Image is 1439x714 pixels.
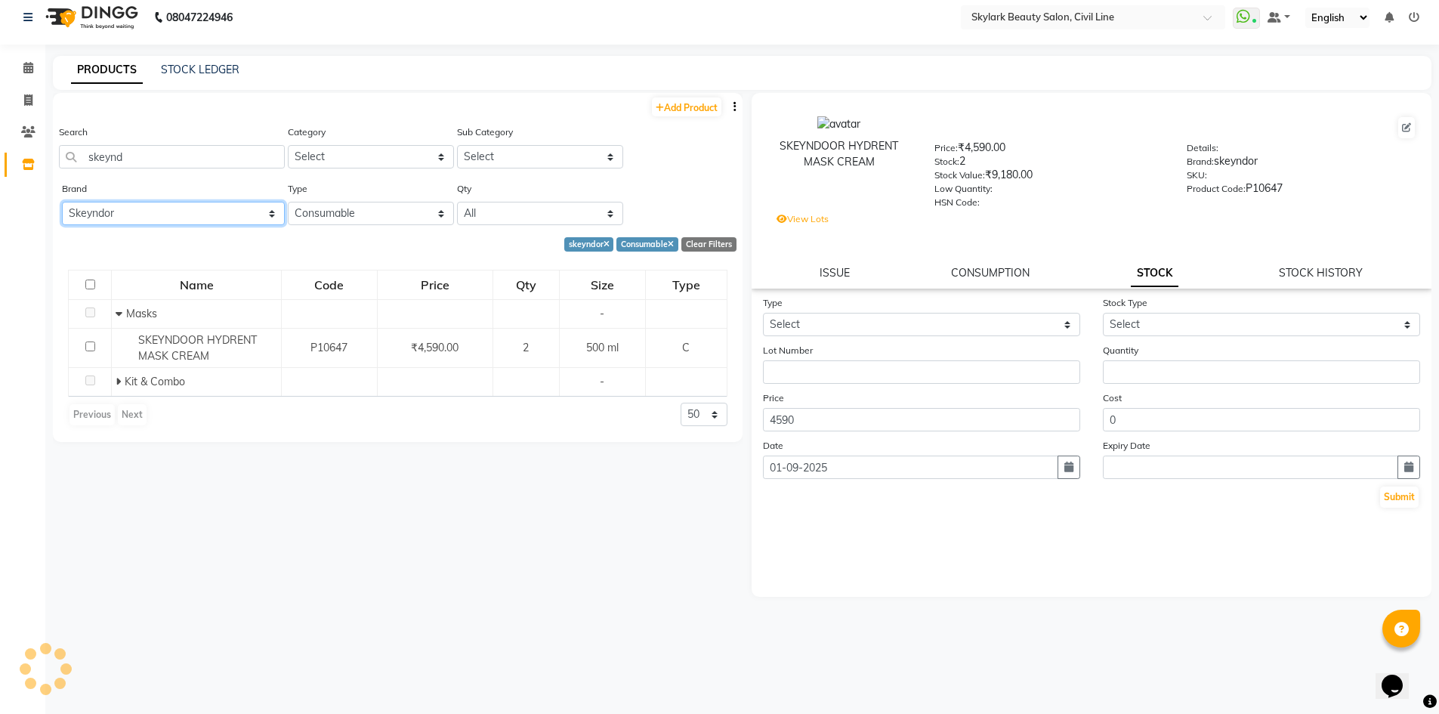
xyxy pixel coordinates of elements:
div: Size [560,271,645,298]
label: Details: [1187,141,1218,155]
a: ISSUE [820,266,850,280]
div: skeyndor [564,237,614,252]
label: Type [763,296,783,310]
a: Add Product [652,97,721,116]
a: STOCK HISTORY [1279,266,1363,280]
label: View Lots [777,212,829,226]
div: SKEYNDOOR HYDRENT MASK CREAM [767,138,912,170]
span: 500 ml [586,341,619,354]
div: 2 [934,153,1164,175]
span: Expand Row [116,375,125,388]
span: ₹4,590.00 [411,341,459,354]
label: Brand [62,182,87,196]
a: STOCK LEDGER [161,63,239,76]
label: Stock Value: [934,168,985,182]
label: Category [288,125,326,139]
button: Submit [1380,487,1419,508]
span: Kit & Combo [125,375,185,388]
label: Lot Number [763,344,813,357]
div: Qty [494,271,558,298]
label: Type [288,182,307,196]
div: Clear Filters [681,237,736,252]
label: Product Code: [1187,182,1246,196]
label: Brand: [1187,155,1214,168]
label: Stock Type [1103,296,1147,310]
div: Consumable [616,237,678,252]
a: STOCK [1131,260,1178,287]
span: - [600,375,604,388]
label: Price: [934,141,958,155]
label: Qty [457,182,471,196]
span: 2 [523,341,529,354]
div: skeyndor [1187,153,1416,175]
a: CONSUMPTION [951,266,1030,280]
img: avatar [817,116,860,132]
label: Stock: [934,155,959,168]
label: Cost [1103,391,1122,405]
span: Masks [126,307,157,320]
label: Low Quantity: [934,182,993,196]
label: Date [763,439,783,453]
span: - [600,307,604,320]
div: ₹4,590.00 [934,140,1164,161]
div: P10647 [1187,181,1416,202]
iframe: chat widget [1376,654,1424,699]
label: Price [763,391,784,405]
label: Sub Category [457,125,513,139]
label: HSN Code: [934,196,980,209]
span: P10647 [310,341,347,354]
div: Price [378,271,492,298]
a: PRODUCTS [71,57,143,84]
div: Name [113,271,280,298]
label: Quantity [1103,344,1138,357]
label: Search [59,125,88,139]
input: Search by product name or code [59,145,285,168]
div: Code [283,271,375,298]
div: ₹9,180.00 [934,167,1164,188]
div: Type [647,271,725,298]
label: SKU: [1187,168,1207,182]
span: C [682,341,690,354]
span: Collapse Row [116,307,126,320]
span: SKEYNDOOR HYDRENT MASK CREAM [138,333,257,363]
label: Expiry Date [1103,439,1150,453]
